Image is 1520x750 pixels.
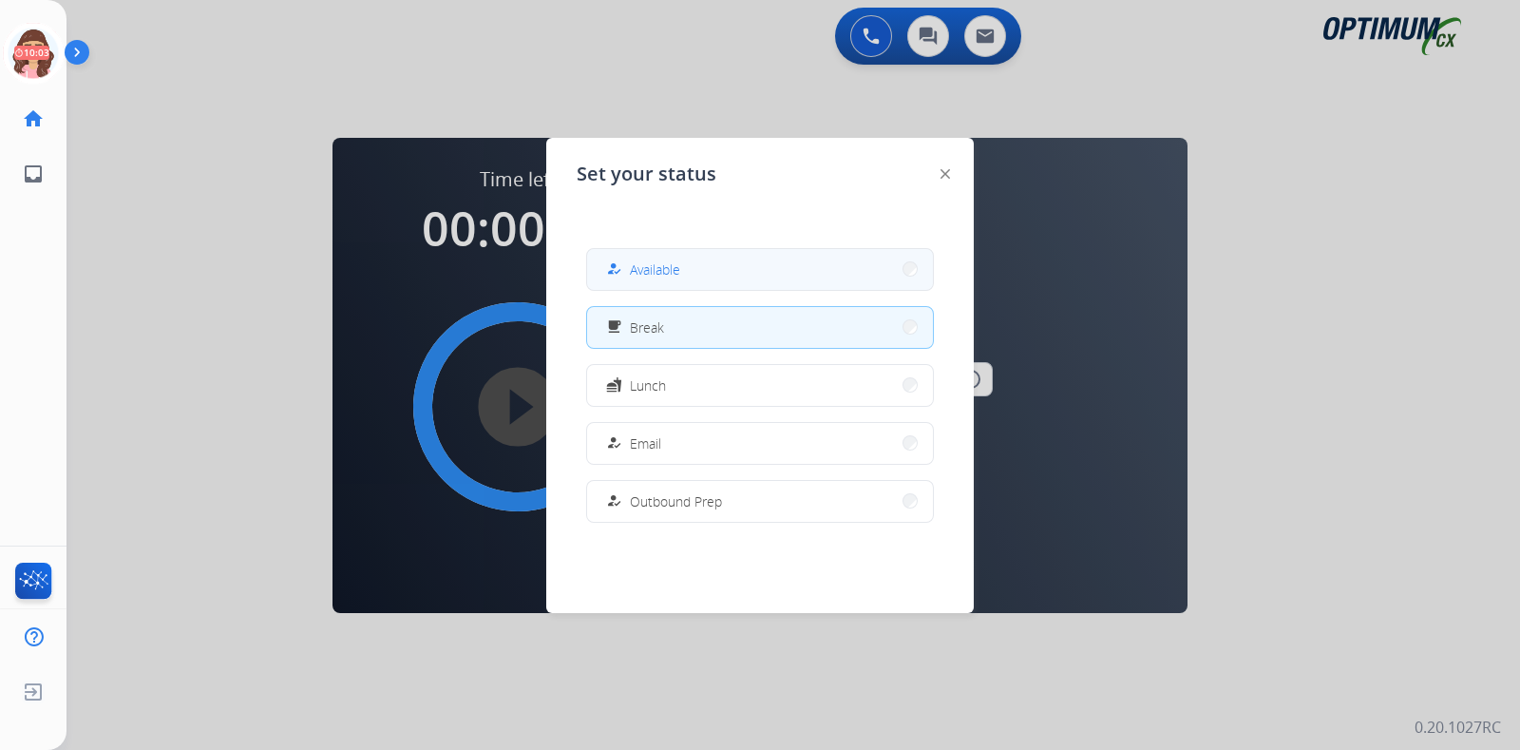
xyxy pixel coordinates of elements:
button: Lunch [587,365,933,406]
span: Break [630,317,664,337]
img: close-button [940,169,950,179]
span: Email [630,433,661,453]
button: Email [587,423,933,464]
span: Outbound Prep [630,491,722,511]
mat-icon: home [22,107,45,130]
button: Available [587,249,933,290]
span: Available [630,260,680,279]
mat-icon: free_breakfast [606,319,622,336]
mat-icon: inbox [22,163,45,185]
mat-icon: how_to_reg [606,435,622,452]
p: 0.20.1027RC [1415,716,1501,739]
mat-icon: how_to_reg [606,261,622,278]
span: Set your status [577,161,716,187]
button: Outbound Prep [587,481,933,522]
mat-icon: how_to_reg [606,493,622,510]
button: Break [587,307,933,348]
mat-icon: fastfood [606,377,622,394]
span: Lunch [630,375,666,395]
